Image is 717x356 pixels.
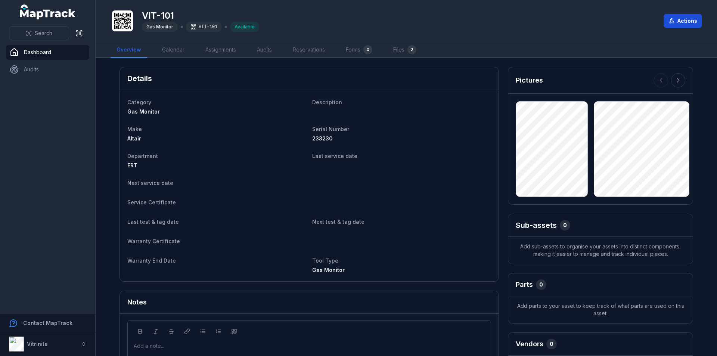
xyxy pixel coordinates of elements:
[407,45,416,54] div: 2
[516,220,557,230] h2: Sub-assets
[127,297,147,307] h3: Notes
[127,126,142,132] span: Make
[127,180,173,186] span: Next service date
[127,135,141,142] span: Altair
[312,219,364,225] span: Next test & tag date
[142,10,259,22] h1: VIT-101
[23,320,72,326] strong: Contact MapTrack
[127,153,158,159] span: Department
[664,14,702,28] button: Actions
[516,279,533,290] h3: Parts
[186,22,222,32] div: VIT-101
[508,237,693,264] span: Add sub-assets to organise your assets into distinct components, making it easier to manage and t...
[6,62,89,77] a: Audits
[9,26,69,40] button: Search
[199,42,242,58] a: Assignments
[312,135,333,142] span: 233230
[516,75,543,86] h3: Pictures
[127,238,180,244] span: Warranty Certificate
[287,42,331,58] a: Reservations
[6,45,89,60] a: Dashboard
[35,30,52,37] span: Search
[363,45,372,54] div: 0
[312,257,338,264] span: Tool Type
[536,279,546,290] div: 0
[312,99,342,105] span: Description
[516,339,543,349] h3: Vendors
[312,153,357,159] span: Last service date
[312,267,345,273] span: Gas Monitor
[312,126,349,132] span: Serial Number
[251,42,278,58] a: Audits
[340,42,378,58] a: Forms0
[20,4,76,19] a: MapTrack
[560,220,570,230] div: 0
[127,99,151,105] span: Category
[508,296,693,323] span: Add parts to your asset to keep track of what parts are used on this asset.
[127,162,137,168] span: ERT
[27,341,48,347] strong: Vitrinite
[127,199,176,205] span: Service Certificate
[146,24,173,30] span: Gas Monitor
[127,108,160,115] span: Gas Monitor
[111,42,147,58] a: Overview
[127,219,179,225] span: Last test & tag date
[230,22,259,32] div: Available
[127,73,152,84] h2: Details
[387,42,422,58] a: Files2
[156,42,190,58] a: Calendar
[127,257,176,264] span: Warranty End Date
[546,339,557,349] div: 0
